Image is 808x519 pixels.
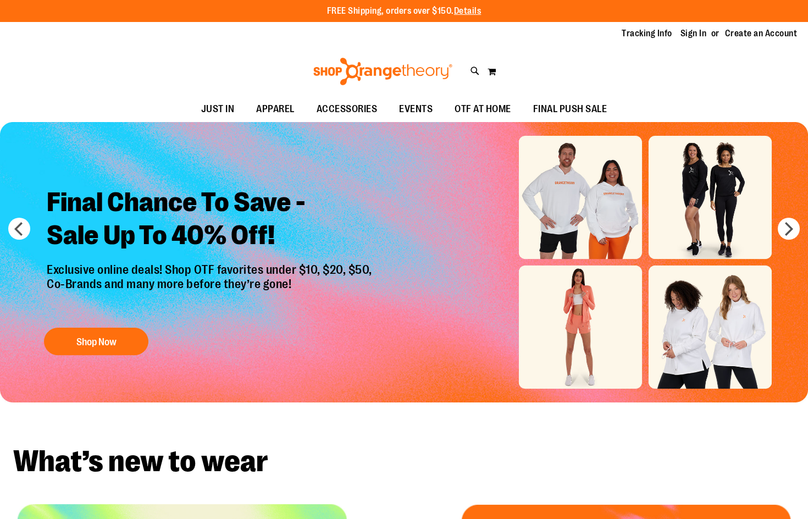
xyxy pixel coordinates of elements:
a: Sign In [680,27,707,40]
button: next [778,218,800,240]
span: APPAREL [256,97,295,122]
p: Exclusive online deals! Shop OTF favorites under $10, $20, $50, Co-Brands and many more before th... [38,263,383,317]
h2: Final Chance To Save - Sale Up To 40% Off! [38,178,383,263]
span: JUST IN [201,97,235,122]
h2: What’s new to wear [13,446,795,477]
a: JUST IN [190,97,246,122]
span: EVENTS [399,97,433,122]
a: APPAREL [245,97,306,122]
a: EVENTS [388,97,444,122]
a: Details [454,6,482,16]
span: OTF AT HOME [455,97,511,122]
button: Shop Now [44,328,148,355]
a: Tracking Info [622,27,672,40]
span: ACCESSORIES [317,97,378,122]
span: FINAL PUSH SALE [533,97,607,122]
button: prev [8,218,30,240]
p: FREE Shipping, orders over $150. [327,5,482,18]
a: ACCESSORIES [306,97,389,122]
a: Final Chance To Save -Sale Up To 40% Off! Exclusive online deals! Shop OTF favorites under $10, $... [38,178,383,361]
a: FINAL PUSH SALE [522,97,618,122]
img: Shop Orangetheory [312,58,454,85]
a: Create an Account [725,27,798,40]
a: OTF AT HOME [444,97,522,122]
